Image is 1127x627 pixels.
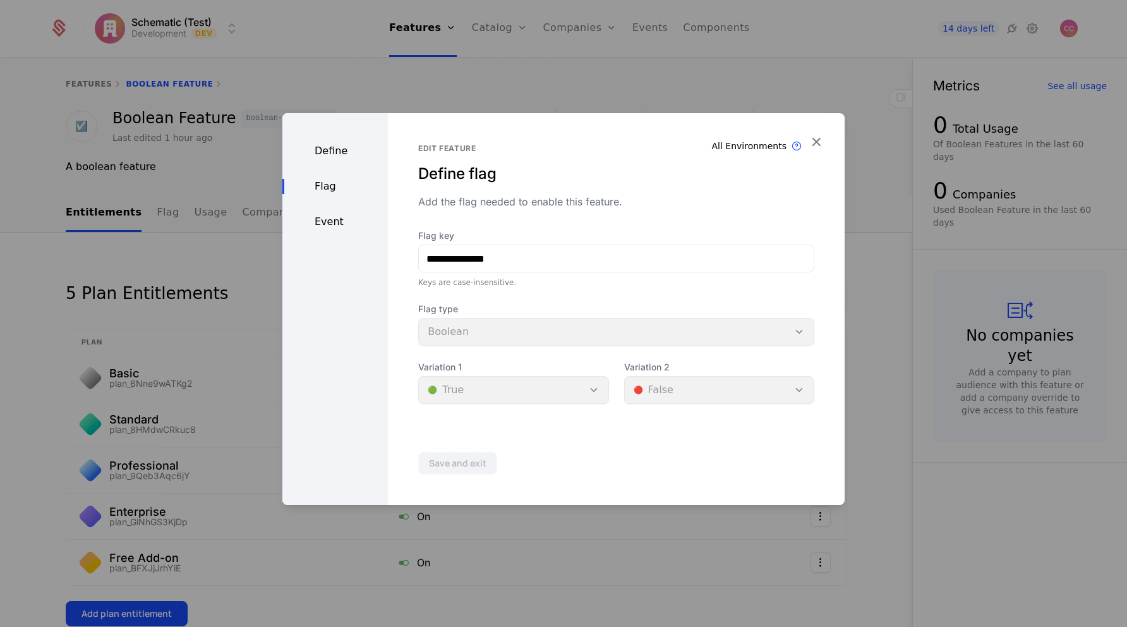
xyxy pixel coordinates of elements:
[282,143,388,159] div: Define
[418,452,497,475] button: Save and exit
[418,164,814,184] div: Define flag
[418,143,814,154] div: Edit feature
[418,194,814,209] div: Add the flag needed to enable this feature.
[282,179,388,194] div: Flag
[418,277,814,288] div: Keys are case-insensitive.
[418,229,814,242] label: Flag key
[282,214,388,229] div: Event
[418,303,814,315] span: Flag type
[624,361,814,374] span: Variation 2
[712,140,787,152] div: All Environments
[418,361,608,374] span: Variation 1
